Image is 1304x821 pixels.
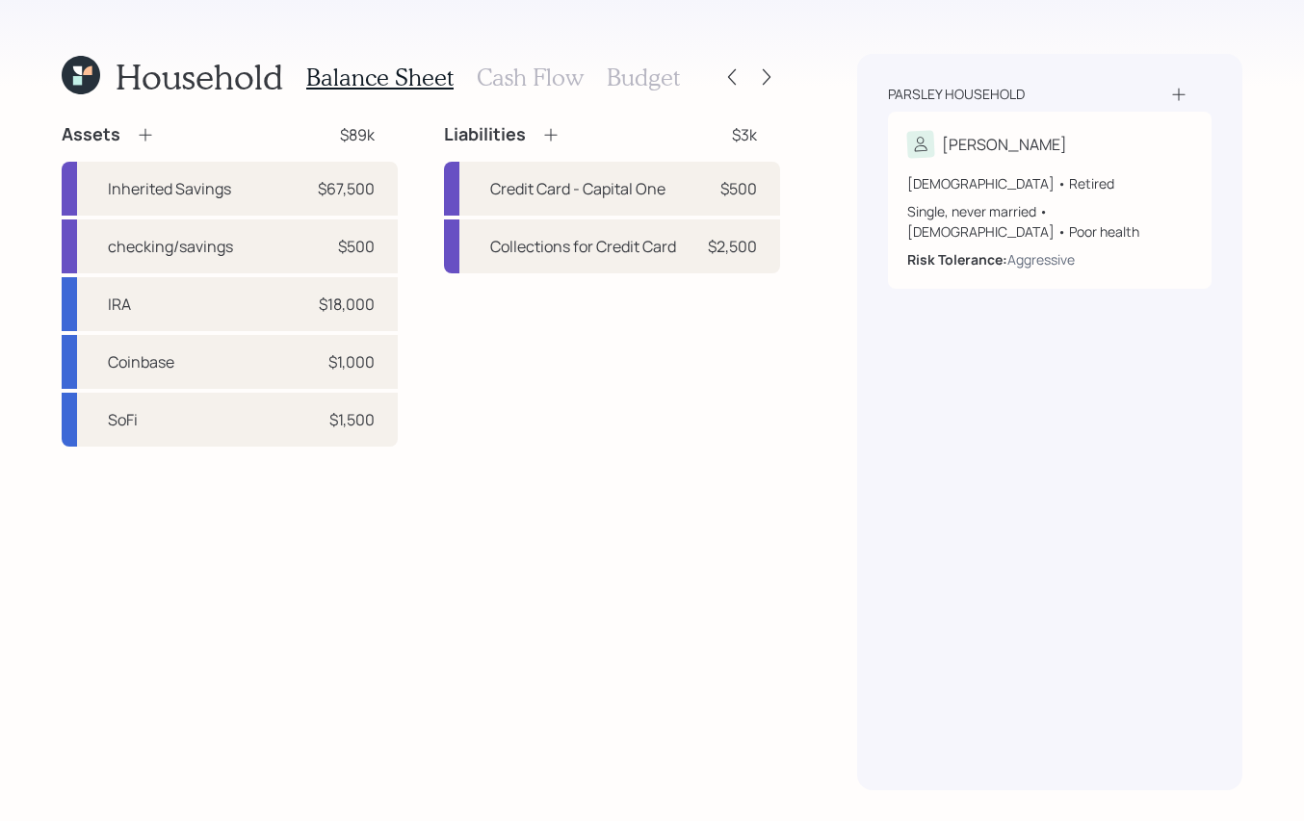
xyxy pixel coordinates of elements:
div: Inherited Savings [108,177,231,200]
div: Credit Card - Capital One [490,177,665,200]
h3: Budget [607,64,680,91]
div: $3k [732,123,757,146]
h1: Household [116,56,283,97]
div: $89k [340,123,375,146]
div: $1,500 [329,408,375,431]
div: $1,000 [328,350,375,373]
div: Parsley household [888,85,1025,104]
b: Risk Tolerance: [907,250,1007,269]
div: Single, never married • [DEMOGRAPHIC_DATA] • Poor health [907,201,1192,242]
div: $18,000 [319,293,375,316]
div: Coinbase [108,350,174,373]
div: $500 [720,177,757,200]
div: Aggressive [1007,249,1075,269]
div: [DEMOGRAPHIC_DATA] • Retired [907,173,1192,193]
div: checking/savings [108,235,233,258]
h3: Cash Flow [477,64,584,91]
div: $2,500 [708,235,757,258]
div: $67,500 [318,177,375,200]
div: Collections for Credit Card [490,235,676,258]
h4: Assets [62,124,120,145]
div: SoFi [108,408,138,431]
div: $500 [338,235,375,258]
div: [PERSON_NAME] [942,133,1067,156]
h4: Liabilities [444,124,526,145]
div: IRA [108,293,131,316]
h3: Balance Sheet [306,64,454,91]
